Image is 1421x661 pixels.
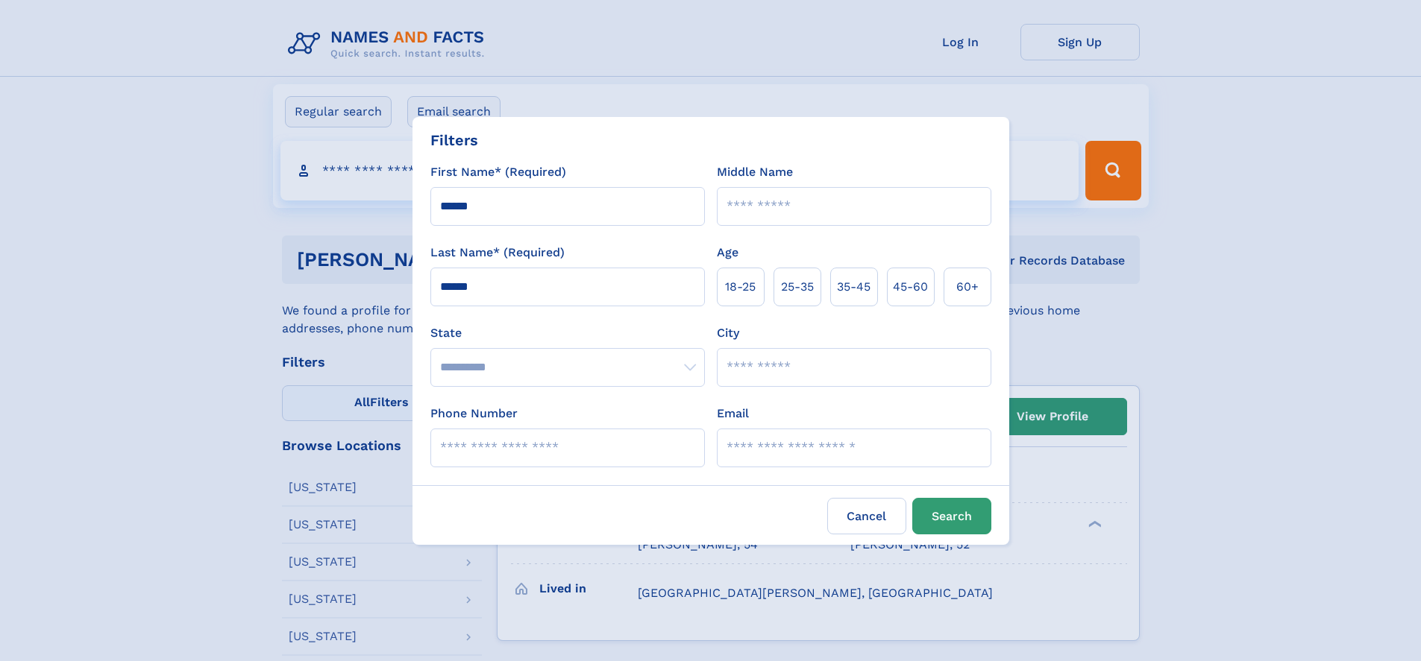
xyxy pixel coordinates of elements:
[717,324,739,342] label: City
[717,405,749,423] label: Email
[430,129,478,151] div: Filters
[430,163,566,181] label: First Name* (Required)
[827,498,906,534] label: Cancel
[430,405,518,423] label: Phone Number
[956,278,979,296] span: 60+
[717,163,793,181] label: Middle Name
[430,324,705,342] label: State
[912,498,991,534] button: Search
[837,278,871,296] span: 35‑45
[725,278,756,296] span: 18‑25
[717,244,738,262] label: Age
[430,244,565,262] label: Last Name* (Required)
[893,278,928,296] span: 45‑60
[781,278,814,296] span: 25‑35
